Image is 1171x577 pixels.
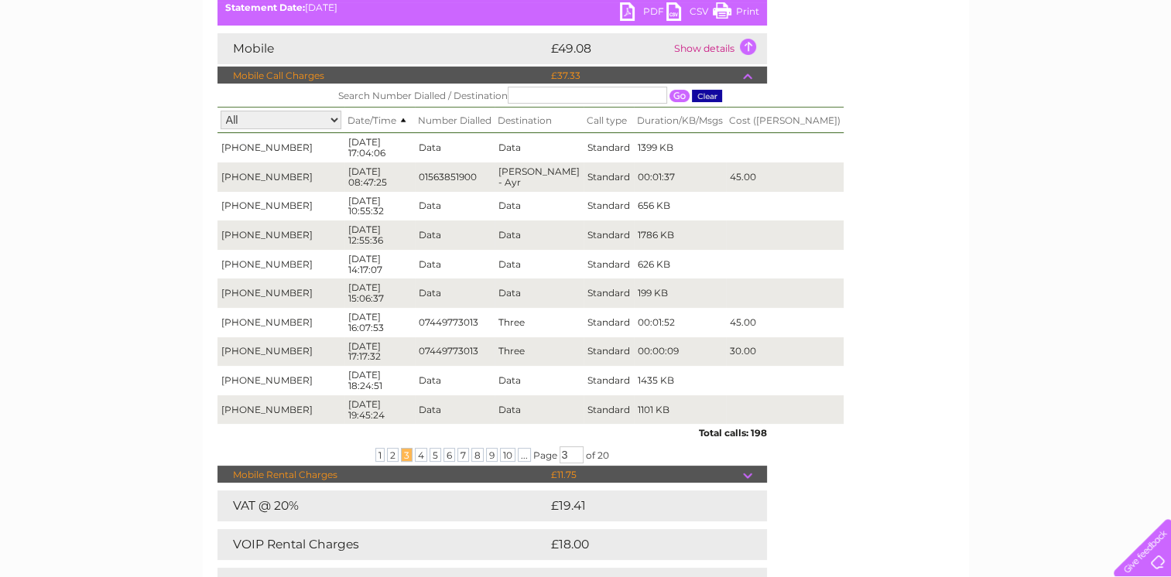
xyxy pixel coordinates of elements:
[217,192,344,221] td: [PHONE_NUMBER]
[495,220,584,250] td: Data
[729,114,841,126] span: Cost ([PERSON_NAME])
[533,449,557,461] span: Page
[495,395,584,425] td: Data
[637,114,723,126] span: Duration/KB/Msgs
[415,448,427,462] span: 4
[471,448,484,462] span: 8
[547,33,670,64] td: £49.08
[495,308,584,337] td: Three
[344,337,415,367] td: [DATE] 17:17:32
[443,448,455,462] span: 6
[584,192,634,221] td: Standard
[344,366,415,395] td: [DATE] 18:24:51
[495,192,584,221] td: Data
[713,2,759,25] a: Print
[344,250,415,279] td: [DATE] 14:17:07
[217,337,344,367] td: [PHONE_NUMBER]
[217,308,344,337] td: [PHONE_NUMBER]
[495,133,584,162] td: Data
[217,162,344,192] td: [PHONE_NUMBER]
[666,2,713,25] a: CSV
[547,466,743,484] td: £11.75
[217,33,547,64] td: Mobile
[217,490,547,521] td: VAT @ 20%
[217,2,767,13] div: [DATE]
[495,337,584,367] td: Three
[726,162,844,192] td: 45.00
[344,220,415,250] td: [DATE] 12:55:36
[217,67,547,85] td: Mobile Call Charges
[430,448,441,462] span: 5
[495,162,584,192] td: [PERSON_NAME] - Ayr
[217,250,344,279] td: [PHONE_NUMBER]
[415,278,495,308] td: Data
[634,250,726,279] td: 626 KB
[584,133,634,162] td: Standard
[498,114,552,126] span: Destination
[584,220,634,250] td: Standard
[217,424,767,439] div: Total calls: 198
[584,278,634,308] td: Standard
[225,2,305,13] b: Statement Date:
[221,9,952,75] div: Clear Business is a trading name of Verastar Limited (registered in [GEOGRAPHIC_DATA] No. 3667643...
[634,395,726,425] td: 1101 KB
[217,529,547,560] td: VOIP Rental Charges
[584,337,634,367] td: Standard
[344,162,415,192] td: [DATE] 08:47:25
[584,308,634,337] td: Standard
[634,308,726,337] td: 00:01:52
[415,220,495,250] td: Data
[495,278,584,308] td: Data
[981,66,1027,77] a: Telecoms
[634,220,726,250] td: 1786 KB
[634,133,726,162] td: 1399 KB
[375,448,385,462] span: 1
[879,8,986,27] a: 0333 014 3131
[344,133,415,162] td: [DATE] 17:04:06
[348,114,412,126] span: Date/Time
[587,114,627,126] span: Call type
[597,449,609,461] span: 20
[217,133,344,162] td: [PHONE_NUMBER]
[584,366,634,395] td: Standard
[634,162,726,192] td: 00:01:37
[217,395,344,425] td: [PHONE_NUMBER]
[344,192,415,221] td: [DATE] 10:55:32
[670,33,767,64] td: Show details
[415,366,495,395] td: Data
[415,250,495,279] td: Data
[584,250,634,279] td: Standard
[584,162,634,192] td: Standard
[634,192,726,221] td: 656 KB
[495,250,584,279] td: Data
[726,308,844,337] td: 45.00
[937,66,971,77] a: Energy
[415,337,495,367] td: 07449773013
[217,366,344,395] td: [PHONE_NUMBER]
[217,220,344,250] td: [PHONE_NUMBER]
[634,337,726,367] td: 00:00:09
[634,366,726,395] td: 1435 KB
[418,114,491,126] span: Number Dialled
[1120,66,1156,77] a: Log out
[620,2,666,25] a: PDF
[415,395,495,425] td: Data
[344,395,415,425] td: [DATE] 19:45:24
[899,66,928,77] a: Water
[500,448,515,462] span: 10
[518,448,531,462] span: ...
[547,490,733,521] td: £19.41
[217,466,547,484] td: Mobile Rental Charges
[217,278,344,308] td: [PHONE_NUMBER]
[584,395,634,425] td: Standard
[344,278,415,308] td: [DATE] 15:06:37
[547,529,735,560] td: £18.00
[1068,66,1106,77] a: Contact
[586,449,595,461] span: of
[41,40,120,87] img: logo.png
[634,278,726,308] td: 199 KB
[726,337,844,367] td: 30.00
[1036,66,1059,77] a: Blog
[415,162,495,192] td: 01563851900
